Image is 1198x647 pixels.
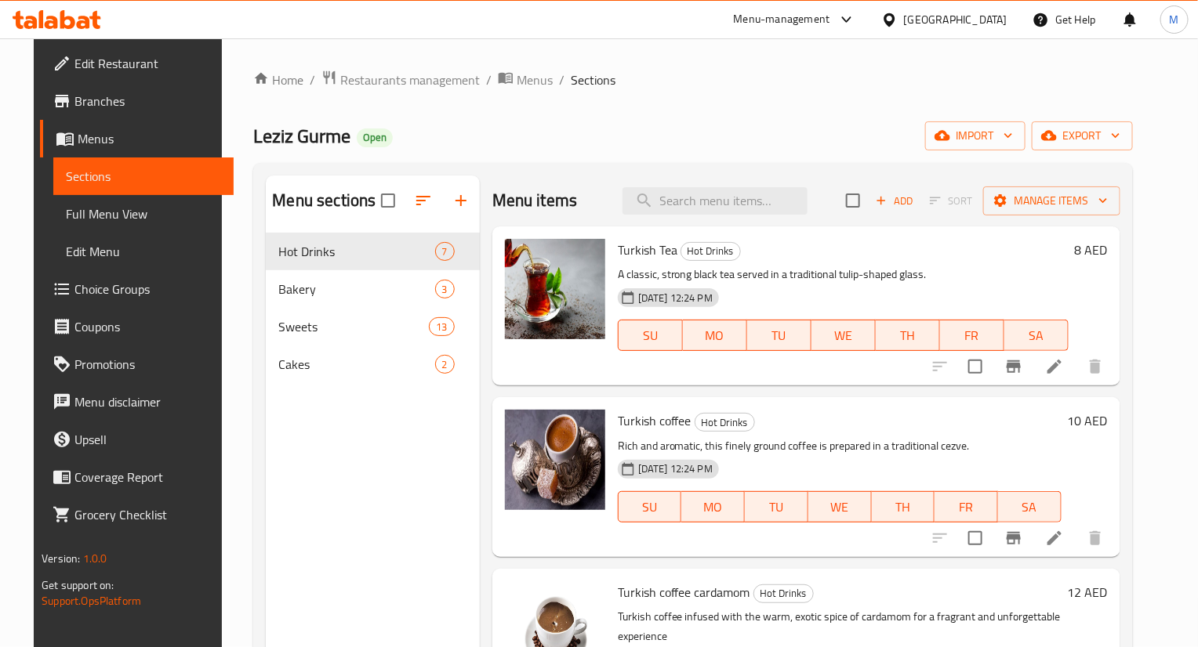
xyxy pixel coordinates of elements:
[278,242,434,261] div: Hot Drinks
[618,436,1062,456] p: Rich and aromatic, this finely ground coffee is prepared in a traditional cezve.
[1068,410,1108,432] h6: 10 AED
[74,430,221,449] span: Upsell
[74,317,221,336] span: Coupons
[310,70,315,89] li: /
[618,238,677,262] span: Turkish Tea
[321,70,480,90] a: Restaurants management
[959,350,992,383] span: Select to update
[40,120,234,157] a: Menus
[695,414,754,432] span: Hot Drinks
[882,324,934,347] span: TH
[66,242,221,261] span: Edit Menu
[253,70,303,89] a: Home
[632,291,719,305] span: [DATE] 12:24 PM
[625,496,676,519] span: SU
[745,491,808,522] button: TU
[435,355,455,374] div: items
[53,157,234,195] a: Sections
[618,320,683,351] button: SU
[904,11,1007,28] div: [GEOGRAPHIC_DATA]
[1045,357,1064,376] a: Edit menu item
[436,282,454,297] span: 3
[689,324,741,347] span: MO
[837,184,869,217] span: Select section
[872,491,935,522] button: TH
[1011,324,1062,347] span: SA
[751,496,802,519] span: TU
[253,70,1132,90] nav: breadcrumb
[435,242,455,261] div: items
[747,320,811,351] button: TU
[278,355,434,374] span: Cakes
[40,458,234,496] a: Coverage Report
[53,195,234,233] a: Full Menu View
[818,324,869,347] span: WE
[74,54,221,73] span: Edit Restaurant
[517,70,553,89] span: Menus
[492,189,578,212] h2: Menu items
[940,320,1004,351] button: FR
[66,204,221,223] span: Full Menu View
[618,580,750,604] span: Turkish coffee cardamom
[42,575,114,595] span: Get support on:
[618,409,692,432] span: Turkish coffee
[40,345,234,383] a: Promotions
[40,308,234,345] a: Coupons
[876,320,940,351] button: TH
[272,189,376,212] h2: Menu sections
[266,270,479,308] div: Bakery3
[40,421,234,458] a: Upsell
[1032,121,1133,150] button: export
[754,584,813,602] span: Hot Drinks
[40,82,234,120] a: Branches
[42,591,141,611] a: Support.OpsPlatform
[1076,348,1114,385] button: delete
[995,348,1033,385] button: Branch-specific-item
[436,244,454,259] span: 7
[959,522,992,555] span: Select to update
[53,233,234,270] a: Edit Menu
[734,10,830,29] div: Menu-management
[681,242,741,261] div: Hot Drinks
[429,317,454,336] div: items
[74,92,221,110] span: Branches
[1004,320,1069,351] button: SA
[869,189,920,213] span: Add item
[983,186,1120,215] button: Manage items
[618,607,1062,646] p: Turkish coffee infused with the warm, exotic spice of cardamom for a fragrant and unforgettable e...
[40,270,234,308] a: Choice Groups
[74,468,221,486] span: Coverage Report
[340,70,480,89] span: Restaurants management
[436,357,454,372] span: 2
[998,491,1062,522] button: SA
[266,308,479,345] div: Sweets13
[278,317,429,336] span: Sweets
[920,189,983,213] span: Select section first
[688,496,739,519] span: MO
[66,167,221,186] span: Sections
[74,355,221,374] span: Promotions
[632,461,719,476] span: [DATE] 12:24 PM
[815,496,866,519] span: WE
[1044,126,1120,146] span: export
[946,324,998,347] span: FR
[40,383,234,421] a: Menu disclaimer
[40,45,234,82] a: Edit Restaurant
[935,491,998,522] button: FR
[1076,519,1114,557] button: delete
[74,505,221,524] span: Grocery Checklist
[925,121,1026,150] button: import
[559,70,565,89] li: /
[278,280,434,298] span: Bakery
[625,324,677,347] span: SU
[623,187,808,215] input: search
[405,182,442,219] span: Sort sections
[83,548,107,569] span: 1.0.0
[618,265,1069,284] p: A classic, strong black tea served in a traditional tulip-shaped glass.
[505,239,605,339] img: Turkish Tea
[498,70,553,90] a: Menus
[430,320,453,334] span: 13
[1004,496,1055,519] span: SA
